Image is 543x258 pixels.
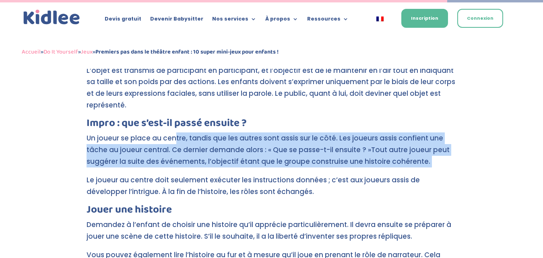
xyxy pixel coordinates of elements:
img: Français [376,17,384,21]
a: Jeux [81,47,93,57]
a: Devis gratuit [105,16,141,25]
a: Do It Yourself [43,47,78,57]
p: Demandez à l’enfant de choisir une histoire qu’il apprécie particulièrement. Il devra ensuite se ... [87,219,457,249]
a: Nos services [212,16,256,25]
a: Ressources [307,16,349,25]
a: À propos [265,16,298,25]
p: Le joueur au centre doit seulement exécuter les instructions données ; c’est aux joueurs assis de... [87,174,457,204]
p: L’objet est transmis de participant en participant, et l’objectif est de le maintenir en l’air to... [87,65,457,118]
p: Un joueur se place au centre, tandis que les autres sont assis sur le côté. Les joueurs assis con... [87,132,457,174]
h3: Jouer une histoire [87,204,457,219]
span: » » » [22,47,279,57]
h3: Impro : que s’est-il passé ensuite ? [87,118,457,132]
a: Kidlee Logo [22,8,82,27]
a: Accueil [22,47,41,57]
img: logo_kidlee_bleu [22,8,82,27]
a: Devenir Babysitter [150,16,203,25]
strong: Premiers pas dans le théâtre enfant : 10 super mini-jeux pour enfants ! [95,47,279,57]
a: Connexion [457,9,503,28]
a: Inscription [401,9,448,28]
